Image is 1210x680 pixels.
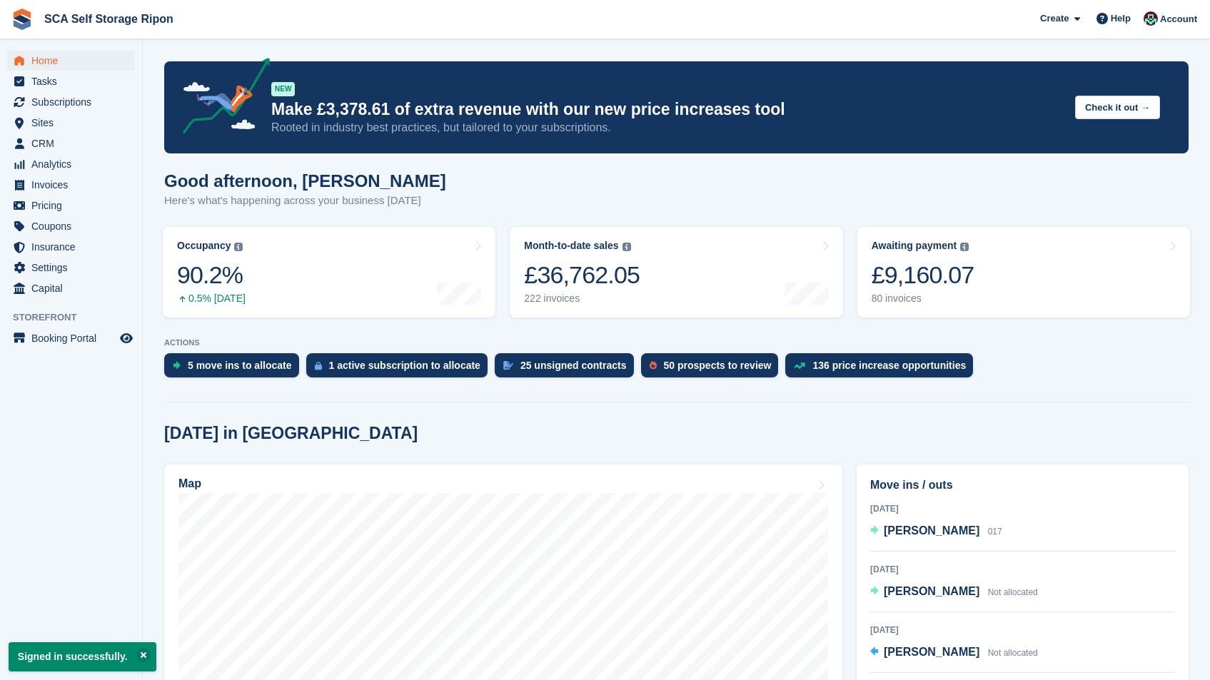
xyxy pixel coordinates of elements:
[177,260,246,290] div: 90.2%
[118,330,135,347] a: Preview store
[306,353,495,385] a: 1 active subscription to allocate
[9,642,156,671] p: Signed in successfully.
[11,9,33,30] img: stora-icon-8386f47178a22dfd0bd8f6a31ec36ba5ce8667c1dd55bd0f319d3a0aa187defe.svg
[7,71,135,91] a: menu
[31,175,117,195] span: Invoices
[271,99,1064,120] p: Make £3,378.61 of extra revenue with our new price increases tool
[650,361,657,370] img: prospect-51fa495bee0391a8d652442698ab0144808aea92771e9ea1ae160a38d050c398.svg
[271,82,295,96] div: NEW
[870,644,1038,662] a: [PERSON_NAME] Not allocated
[524,260,640,290] div: £36,762.05
[870,563,1175,576] div: [DATE]
[857,227,1190,318] a: Awaiting payment £9,160.07 80 invoices
[164,353,306,385] a: 5 move ins to allocate
[31,71,117,91] span: Tasks
[1144,11,1158,26] img: Sam Chapman
[960,243,969,251] img: icon-info-grey-7440780725fd019a000dd9b08b2336e03edf1995a4989e88bcd33f0948082b44.svg
[7,216,135,236] a: menu
[794,362,805,369] img: price_increase_opportunities-93ffe204e8149a01c8c9dc8f82e8f89637d9d84a8eef4429ea346261dce0b2c0.svg
[7,258,135,278] a: menu
[7,328,135,348] a: menu
[31,51,117,71] span: Home
[872,293,974,305] div: 80 invoices
[234,243,243,251] img: icon-info-grey-7440780725fd019a000dd9b08b2336e03edf1995a4989e88bcd33f0948082b44.svg
[1040,11,1069,26] span: Create
[7,154,135,174] a: menu
[884,646,979,658] span: [PERSON_NAME]
[7,175,135,195] a: menu
[510,227,842,318] a: Month-to-date sales £36,762.05 222 invoices
[622,243,631,251] img: icon-info-grey-7440780725fd019a000dd9b08b2336e03edf1995a4989e88bcd33f0948082b44.svg
[31,237,117,257] span: Insurance
[171,58,271,139] img: price-adjustments-announcement-icon-8257ccfd72463d97f412b2fc003d46551f7dbcb40ab6d574587a9cd5c0d94...
[664,360,772,371] div: 50 prospects to review
[39,7,179,31] a: SCA Self Storage Ripon
[7,51,135,71] a: menu
[1111,11,1131,26] span: Help
[178,477,201,490] h2: Map
[173,361,181,370] img: move_ins_to_allocate_icon-fdf77a2bb77ea45bf5b3d319d69a93e2d87916cf1d5bf7949dd705db3b84f3ca.svg
[988,648,1038,658] span: Not allocated
[7,196,135,215] a: menu
[641,353,786,385] a: 50 prospects to review
[315,361,322,370] img: active_subscription_to_allocate_icon-d502201f5373d7db506a760aba3b589e785aa758c864c3986d89f69b8ff3...
[1160,12,1197,26] span: Account
[785,353,980,385] a: 136 price increase opportunities
[870,477,1175,494] h2: Move ins / outs
[31,328,117,348] span: Booking Portal
[13,310,142,325] span: Storefront
[524,293,640,305] div: 222 invoices
[31,278,117,298] span: Capital
[164,171,446,191] h1: Good afternoon, [PERSON_NAME]
[988,587,1038,597] span: Not allocated
[503,361,513,370] img: contract_signature_icon-13c848040528278c33f63329250d36e43548de30e8caae1d1a13099fd9432cc5.svg
[31,154,117,174] span: Analytics
[7,133,135,153] a: menu
[31,216,117,236] span: Coupons
[177,293,246,305] div: 0.5% [DATE]
[7,237,135,257] a: menu
[520,360,627,371] div: 25 unsigned contracts
[7,92,135,112] a: menu
[164,338,1189,347] p: ACTIONS
[812,360,966,371] div: 136 price increase opportunities
[7,278,135,298] a: menu
[884,524,979,537] span: [PERSON_NAME]
[31,92,117,112] span: Subscriptions
[1075,96,1160,119] button: Check it out →
[988,527,1002,537] span: 017
[495,353,641,385] a: 25 unsigned contracts
[31,133,117,153] span: CRM
[31,258,117,278] span: Settings
[870,583,1038,602] a: [PERSON_NAME] Not allocated
[188,360,292,371] div: 5 move ins to allocate
[164,193,446,209] p: Here's what's happening across your business [DATE]
[872,240,957,252] div: Awaiting payment
[872,260,974,290] div: £9,160.07
[870,624,1175,636] div: [DATE]
[7,113,135,133] a: menu
[31,196,117,215] span: Pricing
[870,502,1175,515] div: [DATE]
[164,424,418,443] h2: [DATE] in [GEOGRAPHIC_DATA]
[329,360,480,371] div: 1 active subscription to allocate
[177,240,231,252] div: Occupancy
[163,227,495,318] a: Occupancy 90.2% 0.5% [DATE]
[271,120,1064,136] p: Rooted in industry best practices, but tailored to your subscriptions.
[31,113,117,133] span: Sites
[870,522,1002,541] a: [PERSON_NAME] 017
[524,240,618,252] div: Month-to-date sales
[884,585,979,597] span: [PERSON_NAME]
